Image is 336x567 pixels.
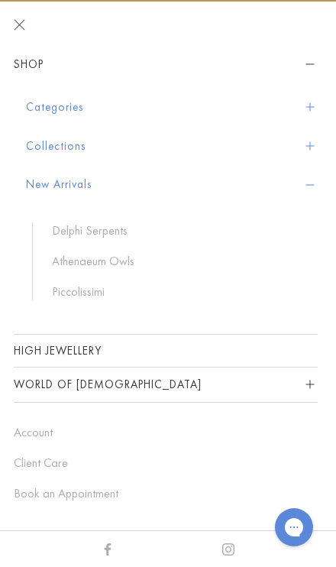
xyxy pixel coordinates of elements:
button: Shop [14,47,318,82]
a: Delphi Serpents [52,222,302,239]
a: Book an Appointment [14,485,318,502]
button: New Arrivals [26,165,318,204]
a: Piccolissimi [52,283,302,300]
iframe: Gorgias live chat messenger [267,503,321,552]
a: Client Care [14,455,318,471]
a: High Jewellery [14,335,318,367]
a: Instagram [222,540,234,557]
a: Facebook [102,540,114,557]
button: Categories [26,88,318,127]
a: Account [14,424,318,441]
nav: Sidebar navigation [14,47,318,403]
button: Close navigation [14,19,25,31]
button: Collections [26,127,318,166]
button: World of [DEMOGRAPHIC_DATA] [14,368,318,402]
a: Athenaeum Owls [52,253,302,270]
